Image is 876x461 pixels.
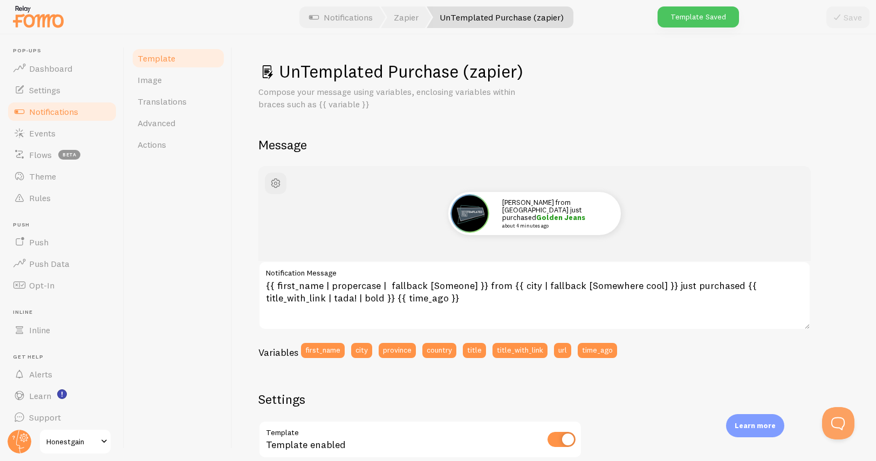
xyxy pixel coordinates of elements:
[13,222,118,229] span: Push
[726,414,784,437] div: Learn more
[29,237,49,247] span: Push
[502,223,607,229] small: about 4 minutes ago
[301,343,345,358] button: first_name
[258,86,517,111] p: Compose your message using variables, enclosing variables within braces such as {{ variable }}
[536,213,585,222] a: Golden Jeans
[29,390,51,401] span: Learn
[6,166,118,187] a: Theme
[39,429,112,455] a: Honestgain
[57,389,67,399] svg: <p>Watch New Feature Tutorials!</p>
[131,112,225,134] a: Advanced
[258,421,582,460] div: Template enabled
[6,79,118,101] a: Settings
[6,253,118,274] a: Push Data
[463,343,486,358] button: title
[502,198,610,229] p: [PERSON_NAME] from [GEOGRAPHIC_DATA] just purchased
[29,85,60,95] span: Settings
[13,47,118,54] span: Pop-ups
[6,122,118,144] a: Events
[578,343,617,358] button: time_ago
[11,3,65,30] img: fomo-relay-logo-orange.svg
[46,435,98,448] span: Honestgain
[138,74,162,85] span: Image
[379,343,416,358] button: province
[29,149,52,160] span: Flows
[450,194,489,233] img: Fomo
[138,139,166,150] span: Actions
[6,58,118,79] a: Dashboard
[822,407,854,439] iframe: Help Scout Beacon - Open
[258,136,850,153] h2: Message
[422,343,456,358] button: country
[6,231,118,253] a: Push
[6,144,118,166] a: Flows beta
[29,171,56,182] span: Theme
[131,69,225,91] a: Image
[351,343,372,358] button: city
[138,53,175,64] span: Template
[6,319,118,341] a: Inline
[131,134,225,155] a: Actions
[258,261,811,279] label: Notification Message
[554,343,571,358] button: url
[13,354,118,361] span: Get Help
[6,363,118,385] a: Alerts
[29,128,56,139] span: Events
[6,385,118,407] a: Learn
[138,96,187,107] span: Translations
[131,47,225,69] a: Template
[258,391,582,408] h2: Settings
[6,101,118,122] a: Notifications
[6,407,118,428] a: Support
[29,412,61,423] span: Support
[29,106,78,117] span: Notifications
[29,192,51,203] span: Rules
[131,91,225,112] a: Translations
[6,187,118,209] a: Rules
[29,325,50,335] span: Inline
[29,258,70,269] span: Push Data
[138,118,175,128] span: Advanced
[492,343,547,358] button: title_with_link
[735,421,776,431] p: Learn more
[29,280,54,291] span: Opt-In
[29,369,52,380] span: Alerts
[58,150,80,160] span: beta
[6,274,118,296] a: Opt-In
[658,6,739,27] div: Template Saved
[29,63,72,74] span: Dashboard
[258,60,850,82] h1: UnTemplated Purchase (zapier)
[13,309,118,316] span: Inline
[258,346,298,359] h3: Variables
